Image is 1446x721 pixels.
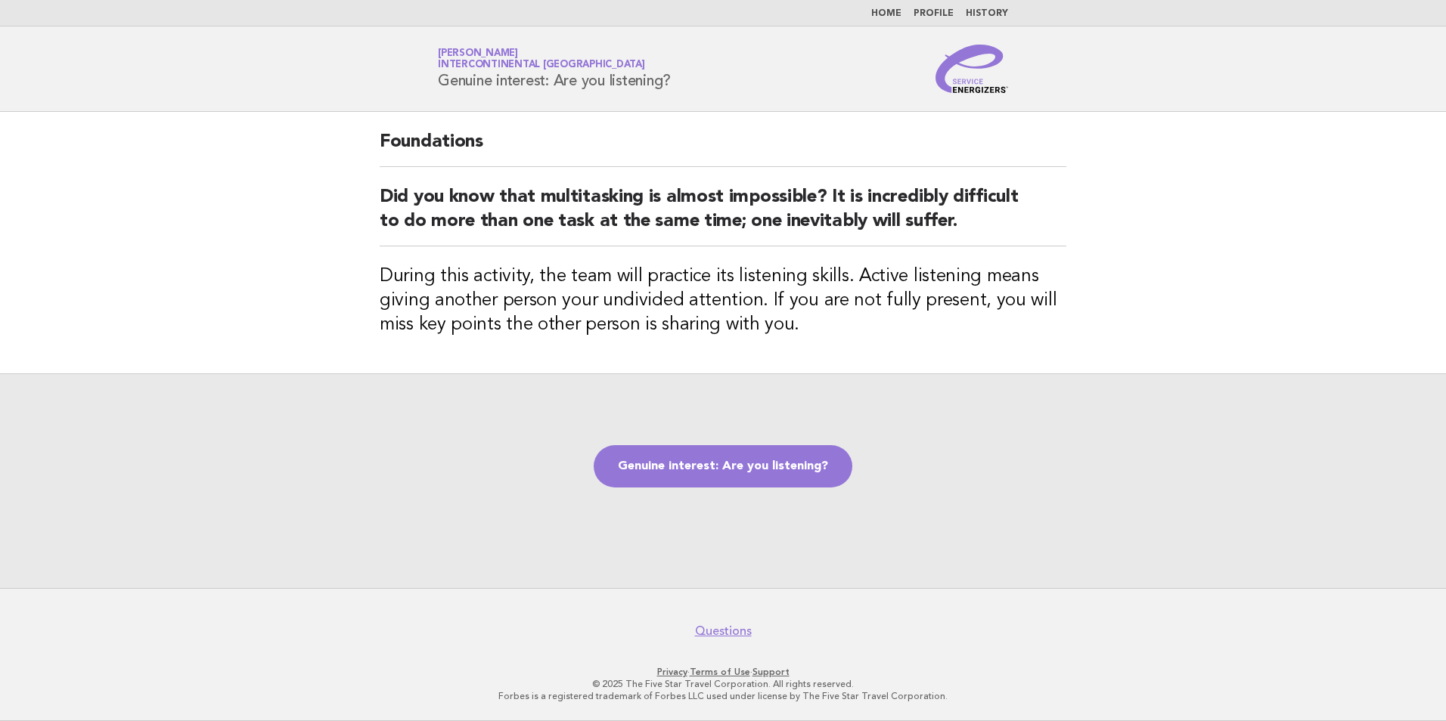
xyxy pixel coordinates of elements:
[438,48,645,70] a: [PERSON_NAME]InterContinental [GEOGRAPHIC_DATA]
[936,45,1008,93] img: Service Energizers
[380,130,1066,167] h2: Foundations
[695,624,752,639] a: Questions
[657,667,687,677] a: Privacy
[260,678,1186,690] p: © 2025 The Five Star Travel Corporation. All rights reserved.
[594,445,852,487] a: Genuine interest: Are you listening?
[380,185,1066,246] h2: Did you know that multitasking is almost impossible? It is incredibly difficult to do more than o...
[690,667,750,677] a: Terms of Use
[752,667,790,677] a: Support
[966,9,1008,18] a: History
[260,666,1186,678] p: · ·
[438,60,645,70] span: InterContinental [GEOGRAPHIC_DATA]
[438,49,671,88] h1: Genuine interest: Are you listening?
[914,9,954,18] a: Profile
[380,265,1066,337] h3: During this activity, the team will practice its listening skills. Active listening means giving ...
[871,9,901,18] a: Home
[260,690,1186,702] p: Forbes is a registered trademark of Forbes LLC used under license by The Five Star Travel Corpora...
